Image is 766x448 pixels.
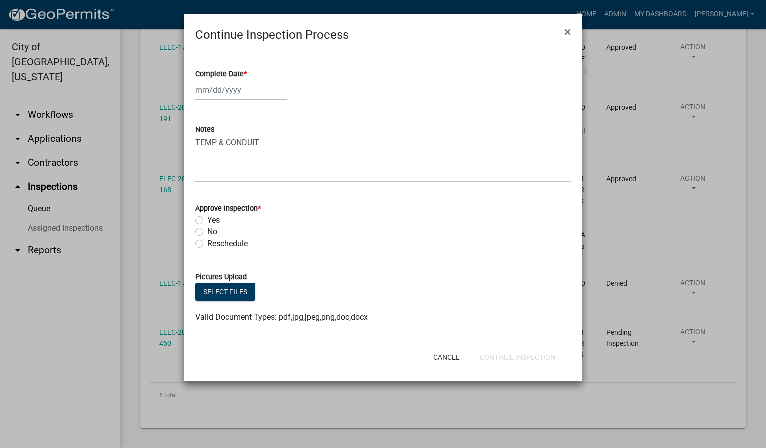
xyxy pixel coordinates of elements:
label: Approve Inspection [195,205,261,212]
label: Notes [195,126,214,133]
label: No [207,226,217,238]
input: mm/dd/yyyy [195,80,287,100]
button: Continue Inspection [472,348,563,366]
label: Yes [207,214,220,226]
button: Cancel [425,348,468,366]
span: × [564,25,571,39]
button: Select files [195,283,255,301]
label: Complete Date [195,71,247,78]
span: Valid Document Types: pdf,jpg,jpeg,png,doc,docx [195,312,368,322]
h4: Continue Inspection Process [195,26,349,44]
label: Reschedule [207,238,248,250]
button: Close [556,18,578,46]
label: Pictures Upload [195,274,247,281]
